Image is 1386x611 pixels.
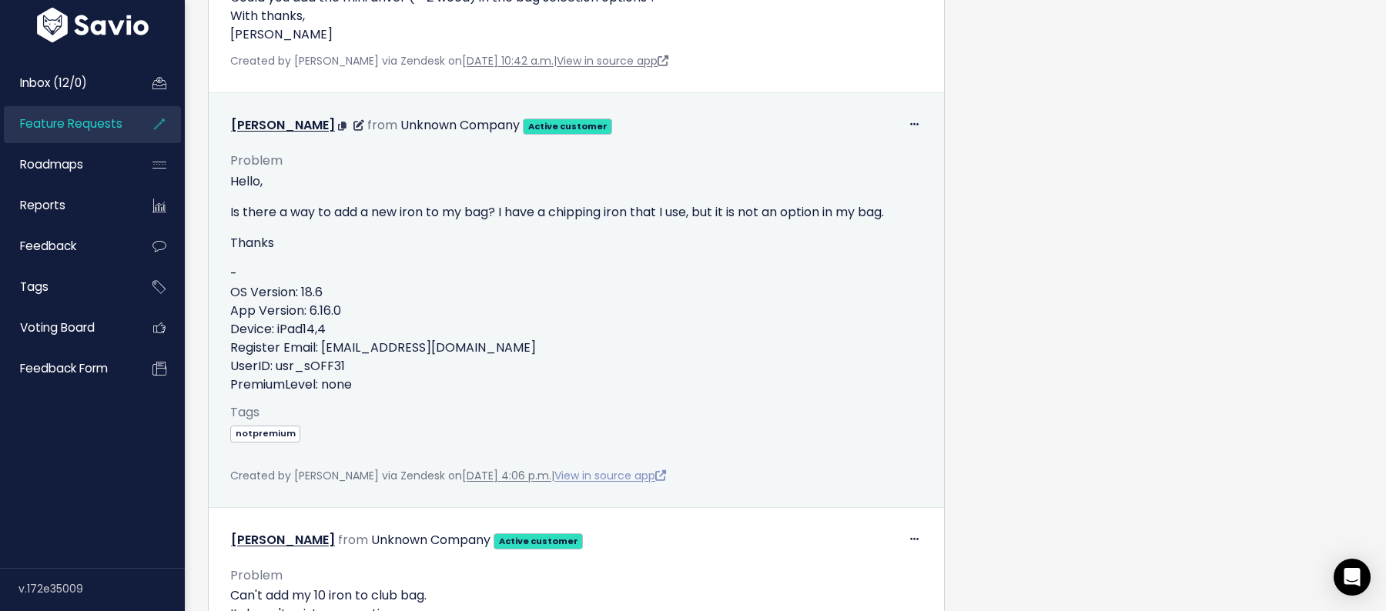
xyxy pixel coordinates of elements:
[462,468,551,483] a: [DATE] 4:06 p.m.
[20,115,122,132] span: Feature Requests
[230,426,300,442] span: notpremium
[20,360,108,376] span: Feedback form
[20,279,49,295] span: Tags
[20,197,65,213] span: Reports
[4,351,128,386] a: Feedback form
[230,203,922,222] p: Is there a way to add a new iron to my bag? I have a chipping iron that I use, but it is not an o...
[231,531,335,549] a: [PERSON_NAME]
[371,529,490,552] div: Unknown Company
[18,569,185,609] div: v.172e35009
[338,122,346,131] i: Copy Email to clipboard
[20,319,95,336] span: Voting Board
[4,147,128,182] a: Roadmaps
[400,115,520,137] div: Unknown Company
[230,265,922,394] p: - OS Version: 18.6 App Version: 6.16.0 Device: iPad14,4 Register Email: [EMAIL_ADDRESS][DOMAIN_NA...
[338,531,368,549] span: from
[230,172,922,191] p: Hello,
[230,425,300,440] a: notpremium
[557,53,668,68] a: View in source app
[4,106,128,142] a: Feature Requests
[499,535,578,547] strong: Active customer
[528,120,608,132] strong: Active customer
[1334,559,1371,596] div: Open Intercom Messenger
[462,53,554,68] a: [DATE] 10:42 a.m.
[554,468,666,483] a: View in source app
[367,116,397,134] span: from
[230,53,668,68] span: Created by [PERSON_NAME] via Zendesk on |
[20,238,76,254] span: Feedback
[20,156,83,172] span: Roadmaps
[20,75,87,91] span: Inbox (12/0)
[230,566,283,584] span: Problem
[4,188,128,223] a: Reports
[4,310,128,346] a: Voting Board
[230,234,922,252] p: Thanks
[231,116,335,134] a: [PERSON_NAME]
[4,229,128,264] a: Feedback
[230,152,283,169] span: Problem
[33,8,152,42] img: logo-white.9d6f32f41409.svg
[230,403,259,421] span: Tags
[230,468,666,483] span: Created by [PERSON_NAME] via Zendesk on |
[4,65,128,101] a: Inbox (12/0)
[4,269,128,305] a: Tags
